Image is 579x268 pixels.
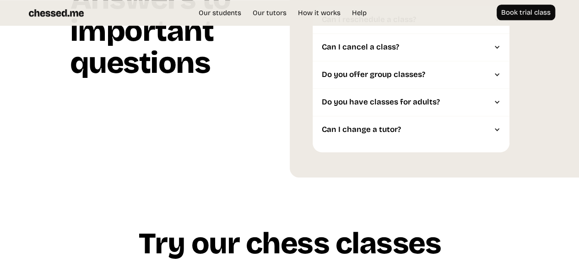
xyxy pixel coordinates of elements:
a: Book trial class [497,5,555,20]
div: Do you have classes for adults? [322,98,491,107]
div: Can I change a tutor? [313,116,509,143]
a: Our tutors [248,8,291,17]
h1: Try our chess classes [138,228,441,267]
div: Can I cancel a class? [313,33,509,61]
a: How it works [293,8,345,17]
div: Can I cancel a class? [322,43,491,52]
div: Do you offer group classes? [313,61,509,88]
div: Do you have classes for adults? [313,88,509,116]
a: Our students [194,8,246,17]
a: Help [347,8,371,17]
div: Can I change a tutor? [322,125,491,134]
div: Do you offer group classes? [322,70,491,79]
